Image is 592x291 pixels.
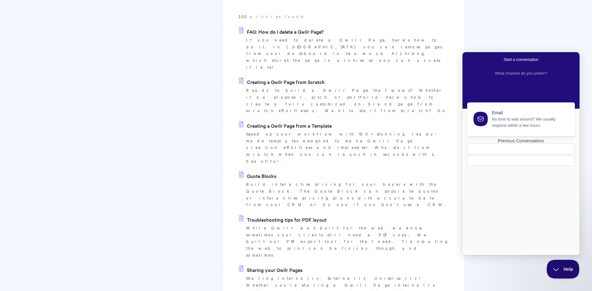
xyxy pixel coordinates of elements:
p: Ready to build a Qwilr Page that wows? Whether it’s a proposal, pitch, or portfolio, here’s how t... [246,87,448,114]
p: articles found [238,13,448,20]
a: Troubleshooting tips for PDF layout [239,215,327,224]
iframe: Help Scout Beacon - Live Chat, Contact Form, and Knowledge Base [462,52,580,255]
a: Creating a Qwilr Page from Scratch [239,77,325,86]
p: While Qwilr was built for the web, we know sometimes your clients still need a PDF copy. We built... [246,224,448,259]
strong: 230 [238,13,250,19]
a: Sharing your Qwilr Pages [239,265,303,274]
a: Creating a Qwilr Page from a Template [239,121,332,130]
p: If you need to delete a Qwilr Page, here's how to do it. In [GEOGRAPHIC_DATA] you can remove page... [246,37,448,71]
p: Speed up your workflow with 100+ stunning, ready-made templates designed to make Qwilr Page creat... [246,131,448,165]
p: Build interactive pricing for your buyers with the Quote Block. The Quote Block can populate quot... [246,181,448,208]
a: Quote Blocks [239,171,276,180]
a: FAQ: How do I delete a Qwilr Page? [239,27,324,36]
iframe: Help Scout Beacon - Close [547,260,580,279]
